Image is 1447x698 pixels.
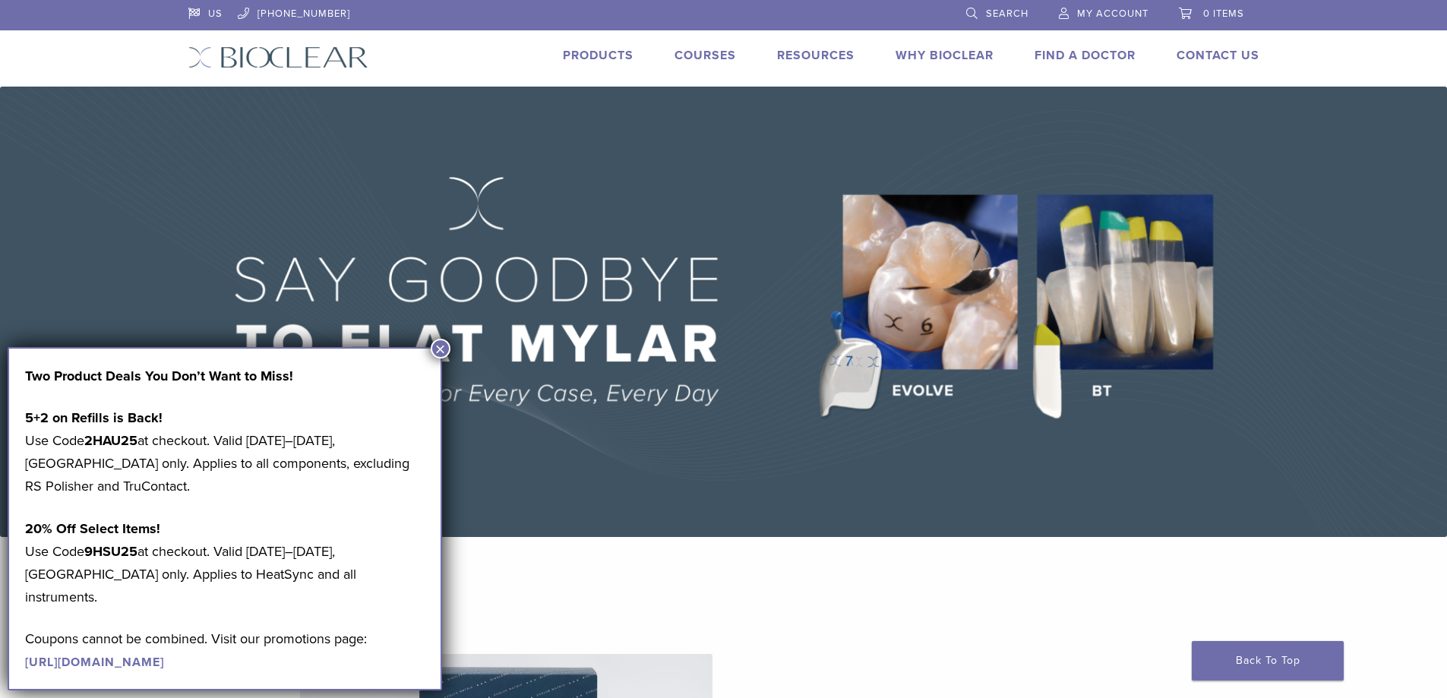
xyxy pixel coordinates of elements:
strong: 2HAU25 [84,432,137,449]
a: Contact Us [1177,48,1259,63]
p: Use Code at checkout. Valid [DATE]–[DATE], [GEOGRAPHIC_DATA] only. Applies to all components, exc... [25,406,425,497]
a: Courses [675,48,736,63]
a: Resources [777,48,855,63]
a: Back To Top [1192,641,1344,681]
strong: 20% Off Select Items! [25,520,160,537]
p: Use Code at checkout. Valid [DATE]–[DATE], [GEOGRAPHIC_DATA] only. Applies to HeatSync and all in... [25,517,425,608]
img: Bioclear [188,46,368,68]
span: 0 items [1203,8,1244,20]
a: [URL][DOMAIN_NAME] [25,655,164,670]
p: Coupons cannot be combined. Visit our promotions page: [25,627,425,673]
strong: 5+2 on Refills is Back! [25,409,163,426]
a: Find A Doctor [1035,48,1136,63]
strong: Two Product Deals You Don’t Want to Miss! [25,368,293,384]
span: My Account [1077,8,1148,20]
a: Why Bioclear [896,48,994,63]
span: Search [986,8,1028,20]
a: Products [563,48,633,63]
button: Close [431,339,450,358]
strong: 9HSU25 [84,543,137,560]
